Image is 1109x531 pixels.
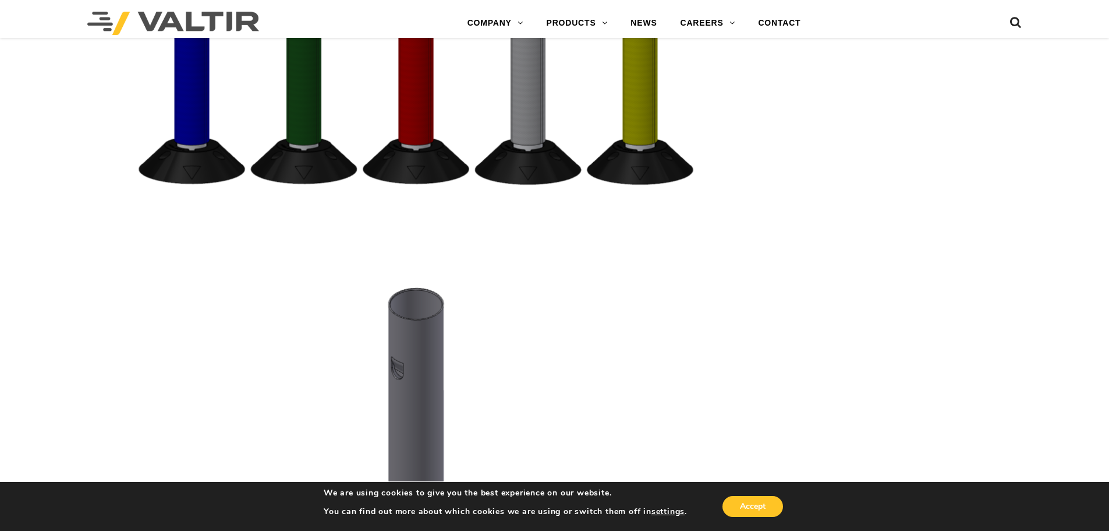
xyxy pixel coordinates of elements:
[87,12,259,35] img: Valtir
[324,488,687,498] p: We are using cookies to give you the best experience on our website.
[722,496,783,517] button: Accept
[535,12,619,35] a: PRODUCTS
[456,12,535,35] a: COMPANY
[669,12,747,35] a: CAREERS
[746,12,812,35] a: CONTACT
[619,12,668,35] a: NEWS
[324,507,687,517] p: You can find out more about which cookies we are using or switch them off in .
[651,507,685,517] button: settings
